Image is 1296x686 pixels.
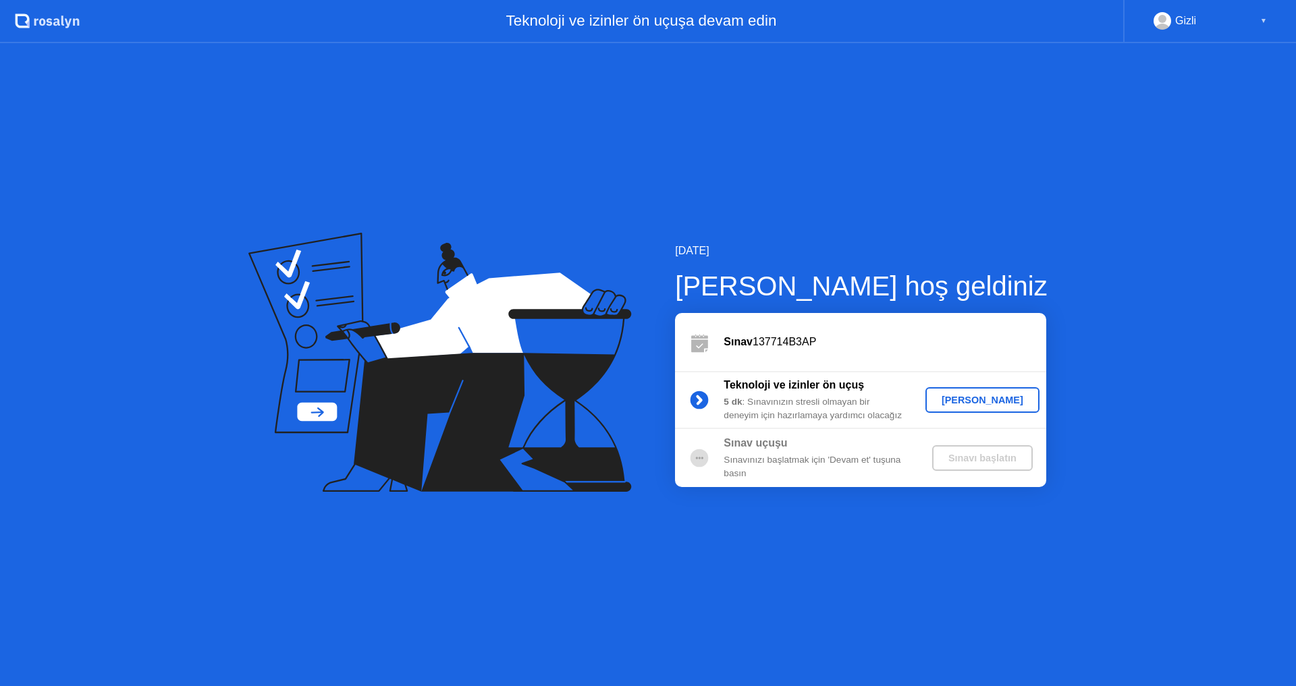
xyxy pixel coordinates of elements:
div: Sınavı başlatın [938,453,1027,463]
button: Sınavı başlatın [932,445,1033,471]
div: [PERSON_NAME] hoş geldiniz [675,266,1047,306]
div: Sınavınızı başlatmak için 'Devam et' tuşuna basın [724,453,918,481]
div: : Sınavınızın stresli olmayan bir deneyim için hazırlamaya yardımcı olacağız [724,395,918,423]
button: [PERSON_NAME] [925,387,1039,413]
div: [DATE] [675,243,1047,259]
div: [PERSON_NAME] [931,395,1034,405]
b: Sınav uçuşu [724,437,787,449]
div: Gizli [1175,12,1196,30]
div: ▼ [1260,12,1267,30]
b: 5 dk [724,397,742,407]
div: 137714B3AP [724,334,1046,350]
b: Teknoloji ve izinler ön uçuş [724,379,864,391]
b: Sınav [724,336,753,347]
